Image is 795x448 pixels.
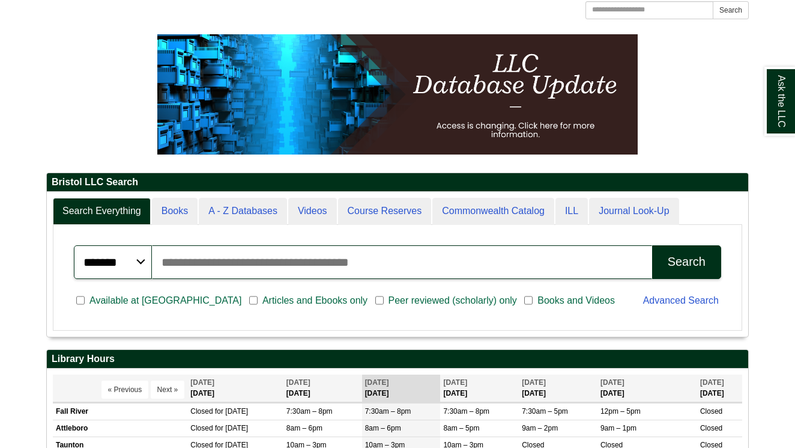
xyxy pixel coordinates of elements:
span: 7:30am – 8pm [365,407,411,416]
th: [DATE] [362,375,441,402]
span: [DATE] [443,378,467,387]
a: Search Everything [53,198,151,225]
span: 8am – 6pm [365,424,401,432]
a: A - Z Databases [199,198,287,225]
span: for [DATE] [215,424,248,432]
span: Closed [190,407,213,416]
button: « Previous [101,381,149,399]
img: HTML tutorial [157,34,638,155]
span: Available at [GEOGRAPHIC_DATA] [85,293,246,308]
span: 7:30am – 8pm [443,407,489,416]
a: Advanced Search [643,295,719,305]
input: Available at [GEOGRAPHIC_DATA] [76,295,85,306]
span: Articles and Ebooks only [258,293,372,308]
a: Journal Look-Up [589,198,679,225]
a: Commonwealth Catalog [432,198,554,225]
span: 9am – 2pm [522,424,558,432]
a: Videos [288,198,337,225]
span: [DATE] [522,378,546,387]
span: Books and Videos [533,293,620,308]
input: Articles and Ebooks only [249,295,258,306]
button: Search [713,1,749,19]
span: 7:30am – 5pm [522,407,568,416]
span: [DATE] [700,378,724,387]
td: Fall River [53,403,187,420]
th: [DATE] [187,375,283,402]
span: [DATE] [286,378,310,387]
a: Course Reserves [338,198,432,225]
div: Search [668,255,706,269]
span: Peer reviewed (scholarly) only [384,293,522,308]
a: Books [152,198,198,225]
th: [DATE] [440,375,519,402]
span: Closed [700,407,722,416]
span: 12pm – 5pm [600,407,641,416]
span: [DATE] [190,378,214,387]
th: [DATE] [697,375,742,402]
input: Books and Videos [524,295,533,306]
h2: Bristol LLC Search [47,173,748,192]
span: 8am – 5pm [443,424,479,432]
span: for [DATE] [215,407,248,416]
span: [DATE] [365,378,389,387]
span: [DATE] [600,378,624,387]
td: Attleboro [53,420,187,437]
span: Closed [190,424,213,432]
a: ILL [555,198,588,225]
th: [DATE] [519,375,597,402]
span: 8am – 6pm [286,424,322,432]
span: Closed [700,424,722,432]
th: [DATE] [283,375,362,402]
span: 9am – 1pm [600,424,636,432]
span: 7:30am – 8pm [286,407,333,416]
th: [DATE] [597,375,697,402]
input: Peer reviewed (scholarly) only [375,295,384,306]
button: Search [652,245,721,279]
h2: Library Hours [47,350,748,369]
button: Next » [151,381,185,399]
